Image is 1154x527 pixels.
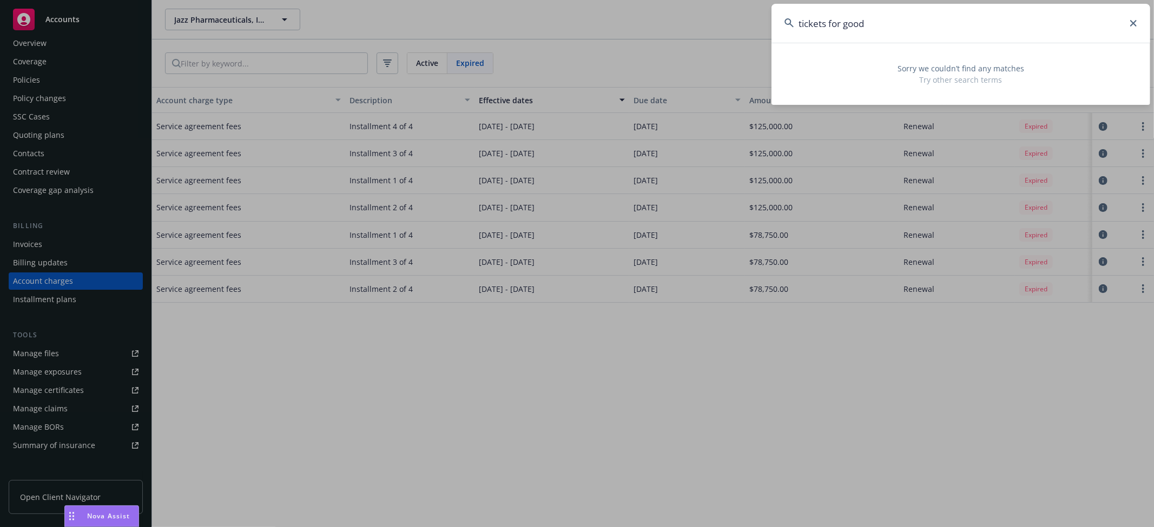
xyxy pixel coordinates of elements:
[65,506,78,526] div: Drag to move
[784,63,1137,74] span: Sorry we couldn’t find any matches
[784,74,1137,85] span: Try other search terms
[87,511,130,521] span: Nova Assist
[771,4,1150,43] input: Search...
[64,505,139,527] button: Nova Assist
